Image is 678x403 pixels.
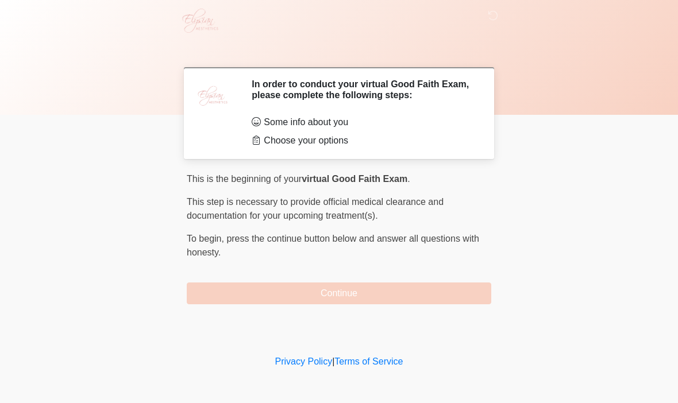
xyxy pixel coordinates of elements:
li: Choose your options [252,134,474,148]
span: This step is necessary to provide official medical clearance and documentation for your upcoming ... [187,197,444,220]
a: Privacy Policy [275,356,333,366]
span: . [407,174,410,184]
a: | [332,356,334,366]
h2: In order to conduct your virtual Good Faith Exam, please complete the following steps: [252,79,474,100]
button: Continue [187,282,491,304]
span: To begin, [187,234,226,243]
img: Elysian Aesthetics Logo [175,9,224,33]
span: This is the beginning of your [187,174,302,184]
span: press the continue button below and answer all questions with honesty. [187,234,479,257]
a: Terms of Service [334,356,403,366]
img: Agent Avatar [195,79,230,113]
strong: virtual Good Faith Exam [302,174,407,184]
li: Some info about you [252,115,474,129]
h1: ‎ ‎ ‎ ‎ [178,41,500,63]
